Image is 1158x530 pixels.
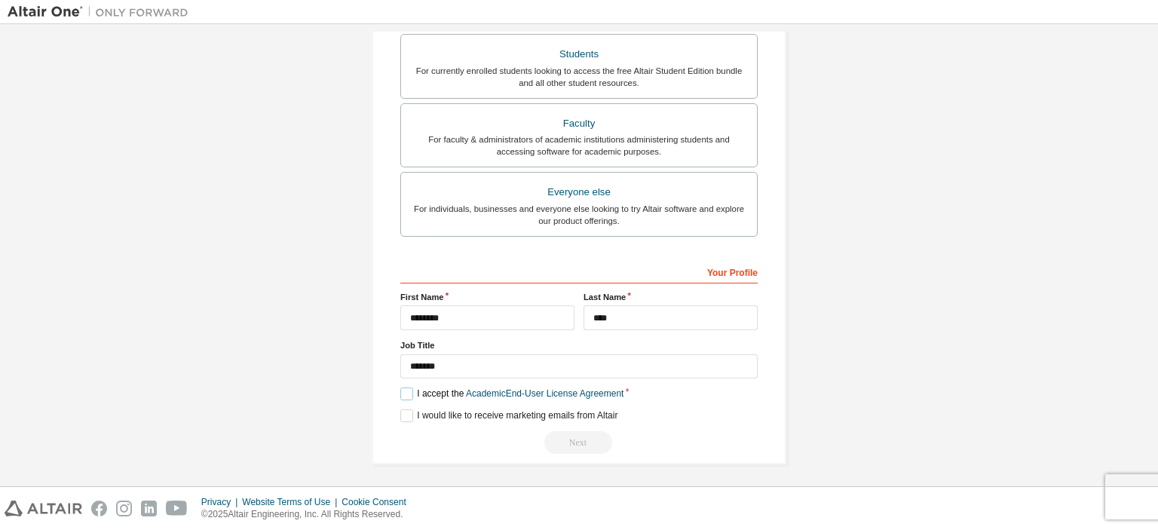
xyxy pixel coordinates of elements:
[410,133,748,158] div: For faculty & administrators of academic institutions administering students and accessing softwa...
[166,501,188,516] img: youtube.svg
[466,388,623,399] a: Academic End-User License Agreement
[410,113,748,134] div: Faculty
[91,501,107,516] img: facebook.svg
[410,182,748,203] div: Everyone else
[584,291,758,303] label: Last Name
[410,44,748,65] div: Students
[400,259,758,283] div: Your Profile
[400,431,758,454] div: Read and acccept EULA to continue
[400,388,623,400] label: I accept the
[410,203,748,227] div: For individuals, businesses and everyone else looking to try Altair software and explore our prod...
[8,5,196,20] img: Altair One
[116,501,132,516] img: instagram.svg
[141,501,157,516] img: linkedin.svg
[400,409,617,422] label: I would like to receive marketing emails from Altair
[400,339,758,351] label: Job Title
[400,291,574,303] label: First Name
[5,501,82,516] img: altair_logo.svg
[342,496,415,508] div: Cookie Consent
[242,496,342,508] div: Website Terms of Use
[201,496,242,508] div: Privacy
[410,65,748,89] div: For currently enrolled students looking to access the free Altair Student Edition bundle and all ...
[201,508,415,521] p: © 2025 Altair Engineering, Inc. All Rights Reserved.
